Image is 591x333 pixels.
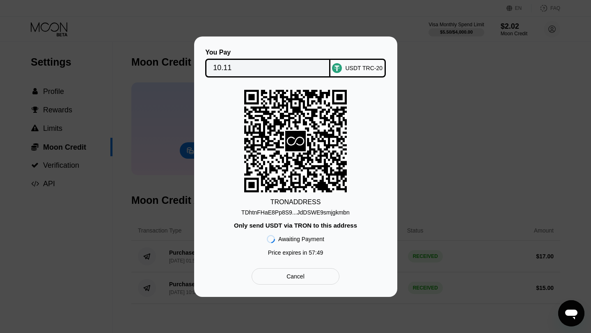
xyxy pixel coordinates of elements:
span: 57 : 49 [309,249,323,256]
div: You Pay [205,49,330,56]
div: Price expires in [268,249,323,256]
div: You PayUSDT TRC-20 [206,49,385,78]
div: Awaiting Payment [278,236,324,242]
div: TDhtnFHaE8Pp8S9...JdDSWE9smjgkmbn [241,209,350,216]
div: TDhtnFHaE8Pp8S9...JdDSWE9smjgkmbn [241,206,350,216]
div: Cancel [286,273,305,280]
iframe: Button to launch messaging window [558,300,584,326]
div: Cancel [252,268,339,285]
div: USDT TRC-20 [345,65,383,71]
div: Only send USDT via TRON to this address [234,222,357,229]
div: TRON ADDRESS [270,198,321,206]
